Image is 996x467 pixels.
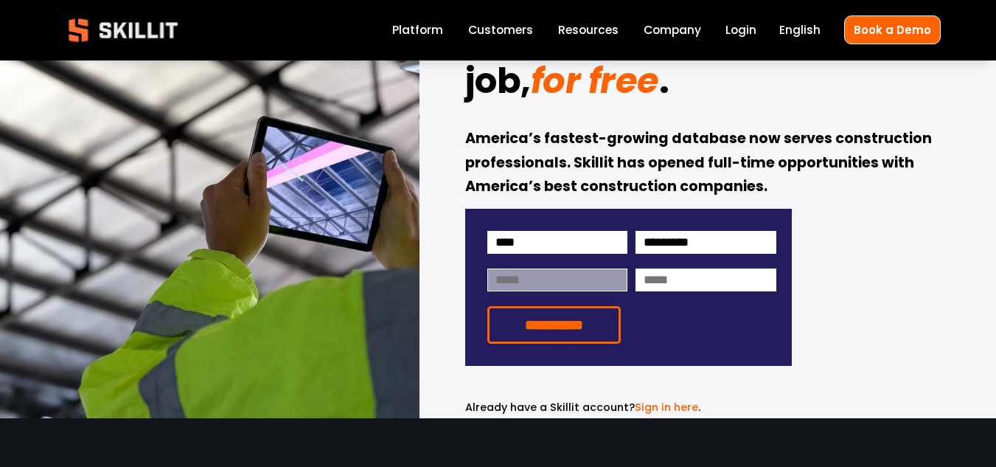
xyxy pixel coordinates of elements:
strong: . [659,54,669,114]
p: . [465,399,792,416]
a: Company [644,21,701,41]
span: Already have a Skillit account? [465,400,635,415]
a: folder dropdown [558,21,619,41]
strong: America’s fastest-growing database now serves construction professionals. Skillit has opened full... [465,128,935,200]
a: Login [725,21,756,41]
span: English [779,21,821,38]
img: Skillit [56,8,190,52]
em: for free [531,56,659,105]
a: Customers [468,21,533,41]
a: Platform [392,21,443,41]
span: Resources [558,21,619,38]
strong: construction professional job, [465,7,930,114]
a: Sign in here [635,400,698,415]
a: Book a Demo [844,15,941,44]
div: language picker [779,21,821,41]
